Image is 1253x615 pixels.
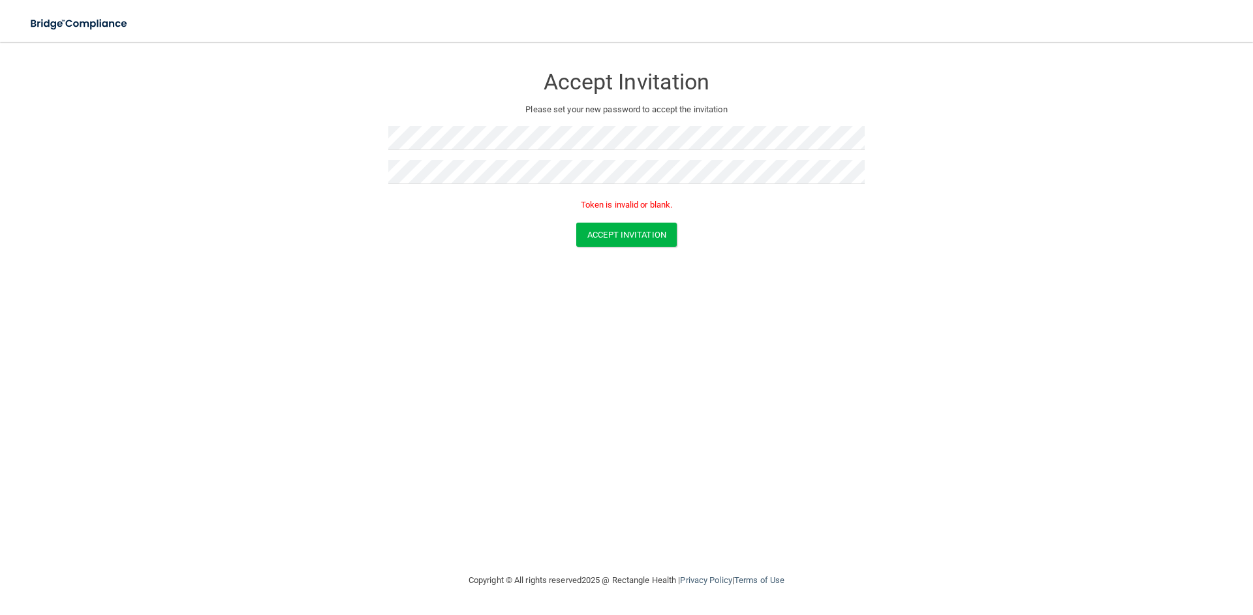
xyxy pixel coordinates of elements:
[680,575,732,585] a: Privacy Policy
[398,102,855,118] p: Please set your new password to accept the invitation
[388,560,865,601] div: Copyright © All rights reserved 2025 @ Rectangle Health | |
[734,575,784,585] a: Terms of Use
[20,10,140,37] img: bridge_compliance_login_screen.278c3ca4.svg
[576,223,677,247] button: Accept Invitation
[388,197,865,213] p: Token is invalid or blank.
[388,70,865,94] h3: Accept Invitation
[1027,522,1237,575] iframe: Drift Widget Chat Controller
